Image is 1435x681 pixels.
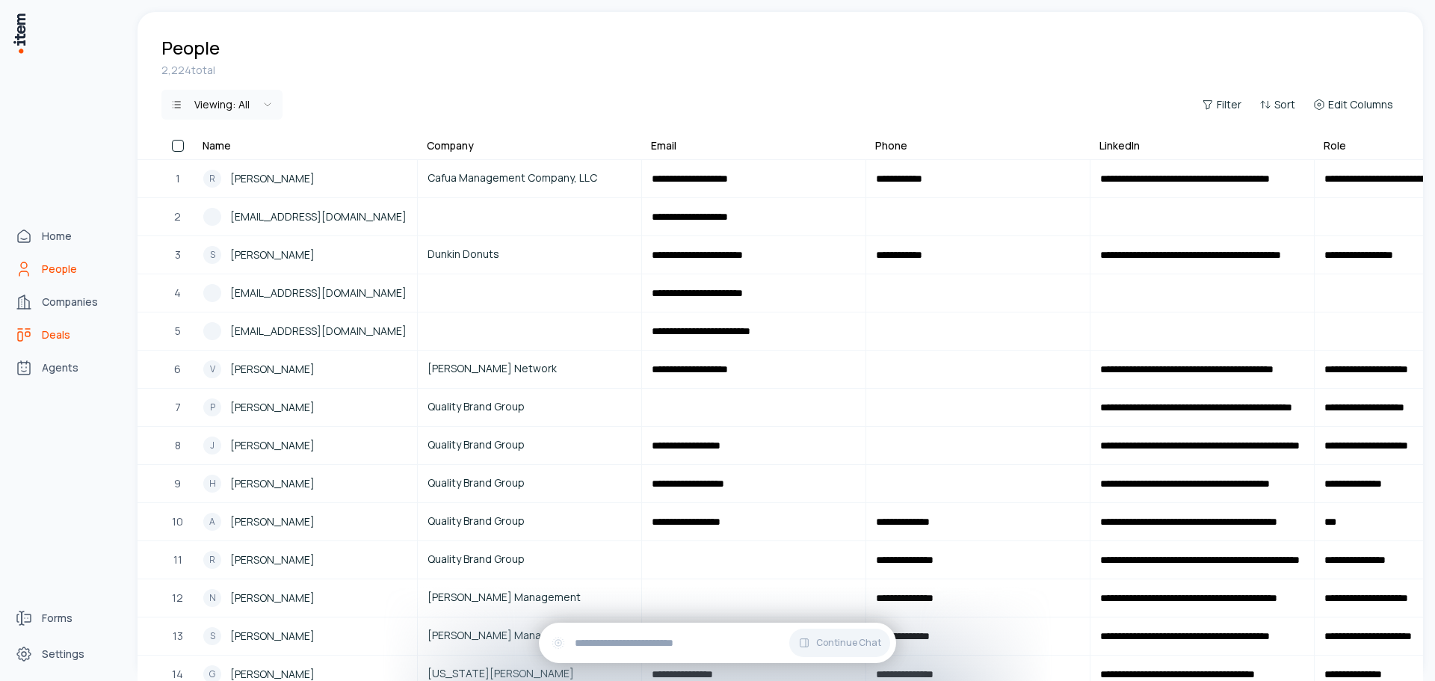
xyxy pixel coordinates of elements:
[194,428,416,463] a: J[PERSON_NAME]
[194,97,250,112] div: Viewing:
[816,637,881,649] span: Continue Chat
[12,12,27,55] img: Item Brain Logo
[9,639,123,669] a: Settings
[230,285,407,301] span: [EMAIL_ADDRESS][DOMAIN_NAME]
[419,428,641,463] a: Quality Brand Group
[230,552,315,568] span: [PERSON_NAME]
[428,170,632,186] span: Cafua Management Company, LLC
[230,323,407,339] span: [EMAIL_ADDRESS][DOMAIN_NAME]
[194,618,416,654] a: S[PERSON_NAME]
[428,551,632,567] span: Quality Brand Group
[172,590,183,606] span: 12
[230,628,315,644] span: [PERSON_NAME]
[194,466,416,502] a: H[PERSON_NAME]
[176,170,180,187] span: 1
[194,542,416,578] a: R[PERSON_NAME]
[161,63,1399,78] div: 2,224 total
[1324,138,1346,153] div: Role
[9,320,123,350] a: Deals
[175,323,181,339] span: 5
[203,475,221,493] div: H
[230,170,315,187] span: [PERSON_NAME]
[419,580,641,616] a: [PERSON_NAME] Management
[194,389,416,425] a: P[PERSON_NAME]
[419,504,641,540] a: Quality Brand Group
[875,138,907,153] div: Phone
[428,360,632,377] span: [PERSON_NAME] Network
[428,627,632,644] span: [PERSON_NAME] Management
[9,353,123,383] a: Agents
[42,295,98,309] span: Companies
[175,399,181,416] span: 7
[230,437,315,454] span: [PERSON_NAME]
[173,628,183,644] span: 13
[194,199,416,235] a: [EMAIL_ADDRESS][DOMAIN_NAME]
[174,209,181,225] span: 2
[9,254,123,284] a: People
[9,287,123,317] a: Companies
[539,623,896,663] div: Continue Chat
[194,504,416,540] a: A[PERSON_NAME]
[194,351,416,387] a: V[PERSON_NAME]
[9,221,123,251] a: Home
[203,513,221,531] div: A
[428,475,632,491] span: Quality Brand Group
[194,237,416,273] a: S[PERSON_NAME]
[203,360,221,378] div: V
[1196,94,1247,115] button: Filter
[174,361,181,378] span: 6
[203,627,221,645] div: S
[194,275,416,311] a: [EMAIL_ADDRESS][DOMAIN_NAME]
[203,170,221,188] div: R
[42,327,70,342] span: Deals
[428,437,632,453] span: Quality Brand Group
[203,437,221,454] div: J
[230,475,315,492] span: [PERSON_NAME]
[194,580,416,616] a: N[PERSON_NAME]
[175,247,181,263] span: 3
[230,590,315,606] span: [PERSON_NAME]
[42,611,72,626] span: Forms
[203,246,221,264] div: S
[1274,97,1295,112] span: Sort
[419,389,641,425] a: Quality Brand Group
[1328,97,1393,112] span: Edit Columns
[428,246,632,262] span: Dunkin Donuts
[1307,94,1399,115] button: Edit Columns
[428,513,632,529] span: Quality Brand Group
[42,229,72,244] span: Home
[161,36,220,60] h1: People
[651,138,676,153] div: Email
[230,247,315,263] span: [PERSON_NAME]
[42,262,77,277] span: People
[172,514,183,530] span: 10
[174,285,181,301] span: 4
[173,552,182,568] span: 11
[203,398,221,416] div: P
[194,161,416,197] a: R[PERSON_NAME]
[1217,97,1241,112] span: Filter
[419,466,641,502] a: Quality Brand Group
[230,361,315,378] span: [PERSON_NAME]
[419,542,641,578] a: Quality Brand Group
[789,629,890,657] button: Continue Chat
[419,618,641,654] a: [PERSON_NAME] Management
[1099,138,1140,153] div: LinkedIn
[419,351,641,387] a: [PERSON_NAME] Network
[203,589,221,607] div: N
[428,589,632,605] span: [PERSON_NAME] Management
[1253,94,1301,115] button: Sort
[175,437,181,454] span: 8
[194,313,416,349] a: [EMAIL_ADDRESS][DOMAIN_NAME]
[42,360,78,375] span: Agents
[203,138,231,153] div: Name
[9,603,123,633] a: Forms
[203,551,221,569] div: R
[230,399,315,416] span: [PERSON_NAME]
[419,237,641,273] a: Dunkin Donuts
[230,209,407,225] span: [EMAIL_ADDRESS][DOMAIN_NAME]
[174,475,181,492] span: 9
[428,398,632,415] span: Quality Brand Group
[419,161,641,197] a: Cafua Management Company, LLC
[427,138,474,153] div: Company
